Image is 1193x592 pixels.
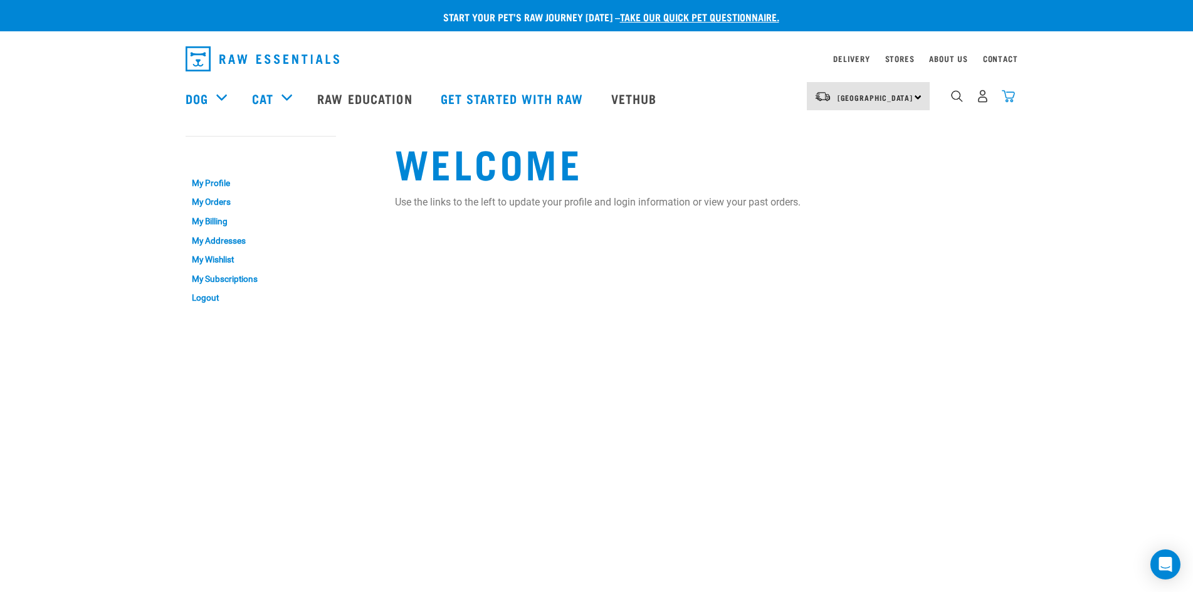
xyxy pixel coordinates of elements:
a: Get started with Raw [428,73,599,123]
h1: Welcome [395,140,1008,185]
img: home-icon-1@2x.png [951,90,963,102]
a: Cat [252,89,273,108]
a: Vethub [599,73,673,123]
a: My Addresses [186,231,336,251]
a: Dog [186,89,208,108]
img: user.png [976,90,989,103]
nav: dropdown navigation [176,41,1018,76]
span: [GEOGRAPHIC_DATA] [838,95,913,100]
a: Raw Education [305,73,428,123]
p: Use the links to the left to update your profile and login information or view your past orders. [395,195,1008,210]
a: Stores [885,56,915,61]
a: take our quick pet questionnaire. [620,14,779,19]
img: home-icon@2x.png [1002,90,1015,103]
img: Raw Essentials Logo [186,46,339,71]
a: My Wishlist [186,250,336,269]
a: My Orders [186,193,336,212]
a: My Billing [186,212,336,231]
a: Contact [983,56,1018,61]
img: van-moving.png [814,91,831,102]
a: My Subscriptions [186,269,336,289]
a: Logout [186,288,336,308]
a: Delivery [833,56,870,61]
a: About Us [929,56,967,61]
a: My Profile [186,174,336,193]
a: My Account [186,148,246,154]
div: Open Intercom Messenger [1150,549,1180,579]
